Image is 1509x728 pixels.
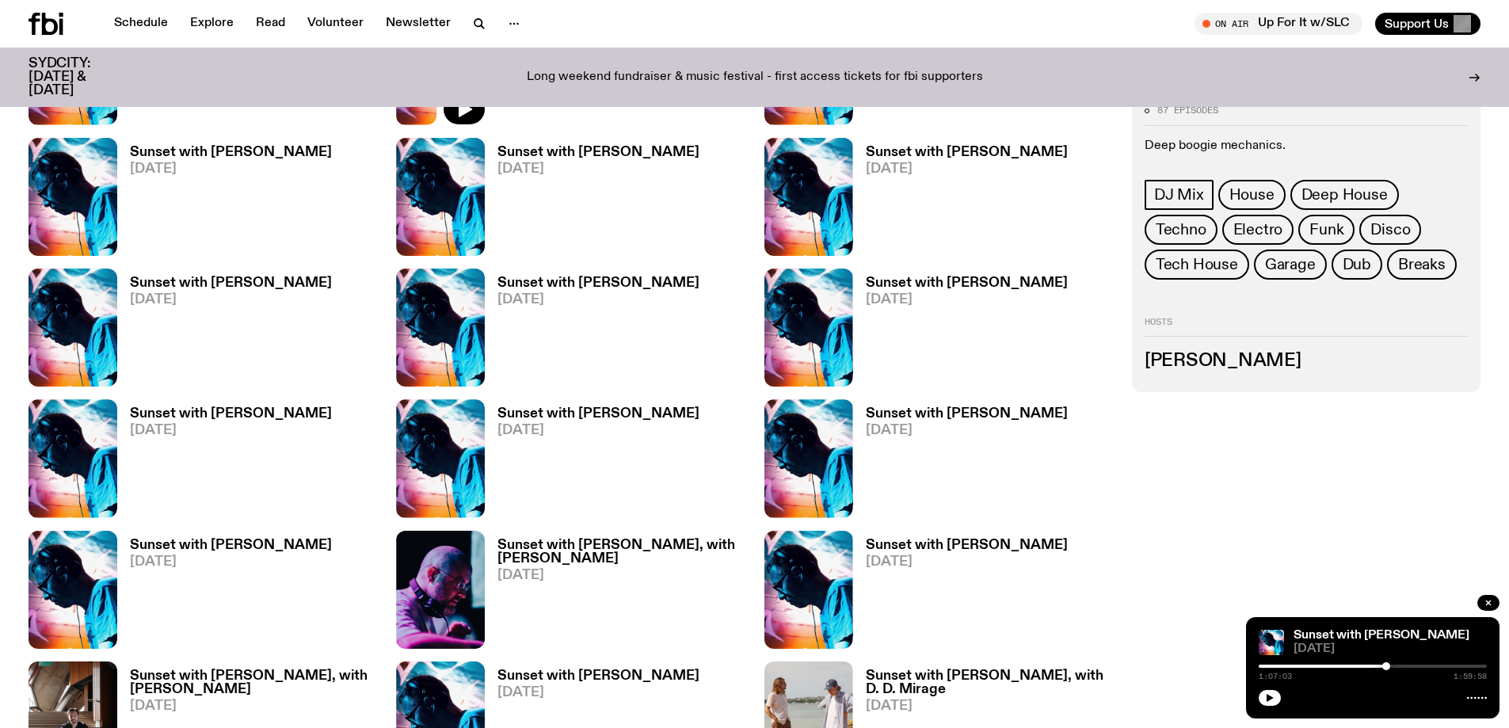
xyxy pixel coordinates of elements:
span: Dub [1343,256,1371,273]
span: Deep House [1301,186,1388,204]
h3: Sunset with [PERSON_NAME] [497,146,699,159]
p: Long weekend fundraiser & music festival - first access tickets for fbi supporters [527,71,983,85]
a: Sunset with [PERSON_NAME][DATE] [853,539,1068,649]
span: Garage [1265,256,1316,273]
span: [DATE] [130,162,332,176]
a: Sunset with [PERSON_NAME][DATE] [117,539,332,649]
span: [DATE] [497,424,699,437]
img: Simon Caldwell stands side on, looking downwards. He has headphones on. Behind him is a brightly ... [764,399,853,517]
a: Techno [1145,215,1217,245]
a: Sunset with [PERSON_NAME][DATE] [485,276,699,387]
a: Sunset with [PERSON_NAME][DATE] [853,407,1068,517]
img: Simon Caldwell stands side on, looking downwards. He has headphones on. Behind him is a brightly ... [29,138,117,256]
a: Deep House [1290,180,1399,210]
img: Simon Caldwell stands side on, looking downwards. He has headphones on. Behind him is a brightly ... [764,531,853,649]
img: Simon Caldwell stands side on, looking downwards. He has headphones on. Behind him is a brightly ... [1259,630,1284,655]
span: 1:59:58 [1454,673,1487,680]
a: Read [246,13,295,35]
h3: Sunset with [PERSON_NAME] [866,539,1068,552]
h3: Sunset with [PERSON_NAME] [866,407,1068,421]
span: [DATE] [1294,643,1487,655]
a: Sunset with [PERSON_NAME], with [PERSON_NAME][DATE] [485,539,745,649]
span: [DATE] [497,162,699,176]
h3: Sunset with [PERSON_NAME] [497,276,699,290]
span: [DATE] [130,555,332,569]
span: Tech House [1156,256,1238,273]
a: Schedule [105,13,177,35]
a: Sunset with [PERSON_NAME][DATE] [117,146,332,256]
img: Simon Caldwell stands side on, looking downwards. He has headphones on. Behind him is a brightly ... [764,269,853,387]
h3: SYDCITY: [DATE] & [DATE] [29,57,130,97]
span: [DATE] [130,293,332,307]
img: Simon Caldwell stands side on, looking downwards. He has headphones on. Behind him is a brightly ... [396,138,485,256]
h3: Sunset with [PERSON_NAME] [866,276,1068,290]
img: Simon Caldwell stands side on, looking downwards. He has headphones on. Behind him is a brightly ... [396,399,485,517]
a: Volunteer [298,13,373,35]
h3: Sunset with [PERSON_NAME] [866,146,1068,159]
span: [DATE] [130,424,332,437]
span: [DATE] [866,555,1068,569]
span: [DATE] [497,293,699,307]
span: Disco [1370,221,1410,238]
h2: Hosts [1145,318,1468,337]
span: [DATE] [866,162,1068,176]
h3: Sunset with [PERSON_NAME], with [PERSON_NAME] [130,669,377,696]
a: Sunset with [PERSON_NAME][DATE] [485,407,699,517]
h3: Sunset with [PERSON_NAME], with [PERSON_NAME] [497,539,745,566]
span: [DATE] [497,686,699,699]
img: Simon Caldwell stands side on, looking downwards. He has headphones on. Behind him is a brightly ... [29,531,117,649]
span: Electro [1233,221,1283,238]
a: Sunset with [PERSON_NAME][DATE] [853,146,1068,256]
a: Breaks [1387,250,1457,280]
a: Tech House [1145,250,1249,280]
span: Breaks [1398,256,1446,273]
a: Dub [1332,250,1382,280]
h3: [PERSON_NAME] [1145,353,1468,370]
img: Simon Caldwell stands side on, looking downwards. He has headphones on. Behind him is a brightly ... [29,399,117,517]
span: [DATE] [866,699,1113,713]
a: Newsletter [376,13,460,35]
span: House [1229,186,1275,204]
span: [DATE] [497,569,745,582]
a: Sunset with [PERSON_NAME][DATE] [485,146,699,256]
a: Sunset with [PERSON_NAME][DATE] [117,407,332,517]
span: DJ Mix [1154,186,1204,204]
h3: Sunset with [PERSON_NAME] [130,539,332,552]
img: Simon Caldwell stands side on, looking downwards. He has headphones on. Behind him is a brightly ... [764,138,853,256]
h3: Sunset with [PERSON_NAME] [130,407,332,421]
a: Explore [181,13,243,35]
h3: Sunset with [PERSON_NAME] [130,276,332,290]
a: Sunset with [PERSON_NAME] [1294,629,1469,642]
span: 1:07:03 [1259,673,1292,680]
button: Support Us [1375,13,1480,35]
a: Sunset with [PERSON_NAME][DATE] [117,276,332,387]
h3: Sunset with [PERSON_NAME] [497,407,699,421]
a: Garage [1254,250,1327,280]
a: Funk [1298,215,1355,245]
a: House [1218,180,1286,210]
a: Sunset with [PERSON_NAME][DATE] [853,276,1068,387]
h3: Sunset with [PERSON_NAME], with D. D. Mirage [866,669,1113,696]
span: [DATE] [866,424,1068,437]
span: 87 episodes [1157,106,1218,115]
h3: Sunset with [PERSON_NAME] [130,146,332,159]
a: Disco [1359,215,1421,245]
button: On AirUp For It w/SLC [1195,13,1362,35]
h3: Sunset with [PERSON_NAME] [497,669,699,683]
span: [DATE] [866,293,1068,307]
a: Electro [1222,215,1294,245]
img: Simon Caldwell stands side on, looking downwards. He has headphones on. Behind him is a brightly ... [396,269,485,387]
a: DJ Mix [1145,180,1214,210]
img: Simon Caldwell stands side on, looking downwards. He has headphones on. Behind him is a brightly ... [29,269,117,387]
p: Deep boogie mechanics. [1145,139,1468,154]
span: Techno [1156,221,1206,238]
span: Support Us [1385,17,1449,31]
span: [DATE] [130,699,377,713]
span: Funk [1309,221,1343,238]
